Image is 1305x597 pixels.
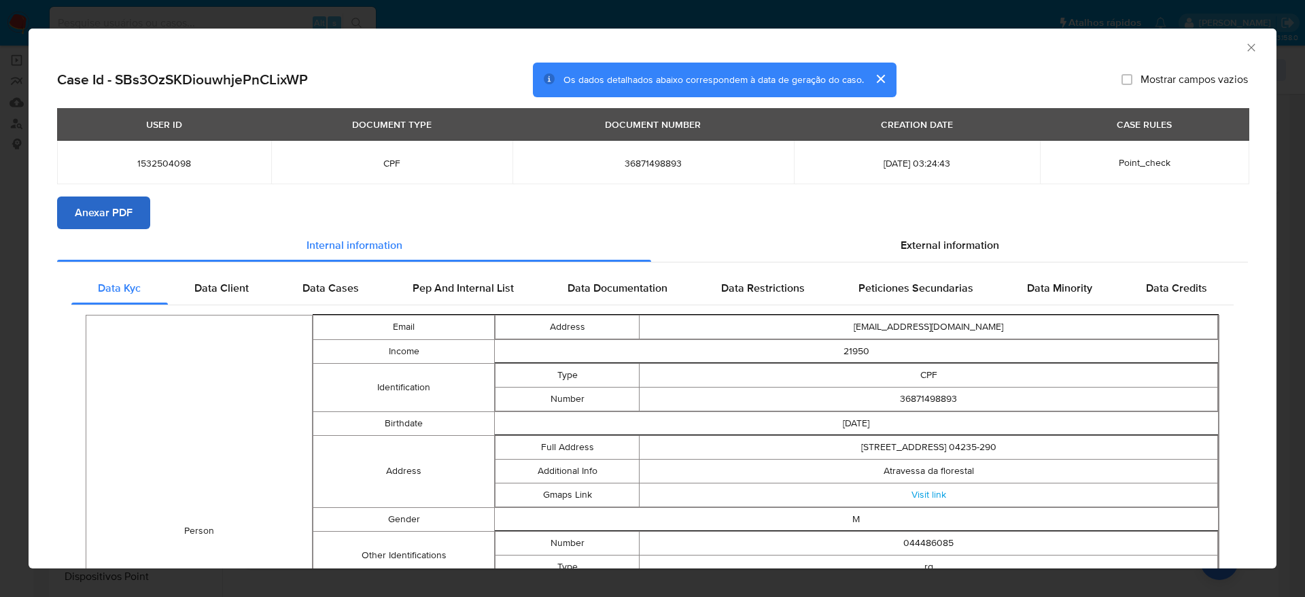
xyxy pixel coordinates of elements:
[1121,74,1132,85] input: Mostrar campos vazios
[640,531,1218,555] td: 044486085
[313,411,494,435] td: Birthdate
[563,73,864,86] span: Os dados detalhados abaixo correspondem à data de geração do caso.
[313,435,494,507] td: Address
[873,113,961,136] div: CREATION DATE
[495,459,640,483] td: Additional Info
[640,435,1218,459] td: [STREET_ADDRESS] 04235-290
[75,198,133,228] span: Anexar PDF
[313,363,494,411] td: Identification
[640,363,1218,387] td: CPF
[57,71,308,88] h2: Case Id - SBs3OzSKDiouwhjePnCLixWP
[640,315,1218,339] td: [EMAIL_ADDRESS][DOMAIN_NAME]
[1027,280,1092,296] span: Data Minority
[911,488,946,501] a: Visit link
[640,555,1218,579] td: rg
[494,339,1218,363] td: 21950
[858,280,973,296] span: Peticiones Secundarias
[1109,113,1180,136] div: CASE RULES
[313,507,494,531] td: Gender
[29,29,1276,568] div: closure-recommendation-modal
[494,507,1218,531] td: M
[1146,280,1207,296] span: Data Credits
[307,237,402,253] span: Internal information
[640,387,1218,411] td: 36871498893
[495,531,640,555] td: Number
[313,339,494,363] td: Income
[864,63,897,95] button: cerrar
[901,237,999,253] span: External information
[568,280,667,296] span: Data Documentation
[494,411,1218,435] td: [DATE]
[640,459,1218,483] td: Atravessa da florestal
[529,157,778,169] span: 36871498893
[495,363,640,387] td: Type
[73,157,255,169] span: 1532504098
[495,387,640,411] td: Number
[597,113,709,136] div: DOCUMENT NUMBER
[344,113,440,136] div: DOCUMENT TYPE
[721,280,805,296] span: Data Restrictions
[98,280,141,296] span: Data Kyc
[810,157,1024,169] span: [DATE] 03:24:43
[495,483,640,507] td: Gmaps Link
[302,280,359,296] span: Data Cases
[57,197,150,229] button: Anexar PDF
[138,113,190,136] div: USER ID
[194,280,249,296] span: Data Client
[57,229,1248,262] div: Detailed info
[313,531,494,579] td: Other Identifications
[495,435,640,459] td: Full Address
[71,272,1234,305] div: Detailed internal info
[313,315,494,339] td: Email
[1119,156,1170,169] span: Point_check
[1245,41,1257,53] button: Fechar a janela
[1141,73,1248,86] span: Mostrar campos vazios
[495,315,640,339] td: Address
[413,280,514,296] span: Pep And Internal List
[288,157,496,169] span: CPF
[495,555,640,579] td: Type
